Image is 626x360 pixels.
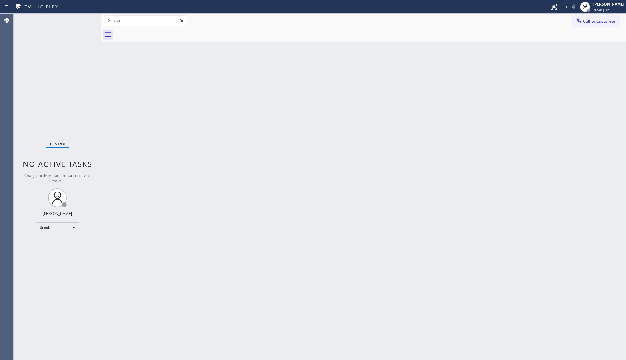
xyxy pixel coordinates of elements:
[23,159,92,169] span: No active tasks
[593,2,624,7] div: [PERSON_NAME]
[43,211,72,216] div: [PERSON_NAME]
[570,2,578,11] button: Mute
[50,141,66,146] span: Status
[593,7,609,12] span: Break | 1h
[24,173,91,183] span: Change activity state to start receiving tasks.
[572,15,620,27] button: Call to Customer
[36,222,79,232] div: Break
[103,16,187,26] input: Search
[583,18,616,24] span: Call to Customer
